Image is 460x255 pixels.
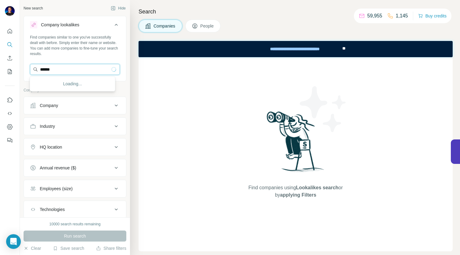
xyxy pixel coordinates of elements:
button: Use Surfe API [5,108,15,119]
img: Avatar [5,6,15,16]
button: Technologies [24,202,126,217]
button: Company [24,98,126,113]
div: Company lookalikes [41,22,79,28]
iframe: Banner [139,41,453,57]
button: Save search [53,245,84,251]
button: My lists [5,66,15,77]
span: People [200,23,214,29]
div: 10000 search results remaining [49,221,100,227]
img: Surfe Illustration - Woman searching with binoculars [264,110,328,178]
button: HQ location [24,140,126,154]
div: Open Intercom Messenger [6,234,21,249]
button: Enrich CSV [5,53,15,64]
button: Annual revenue ($) [24,161,126,175]
h4: Search [139,7,453,16]
div: Loading... [31,78,113,90]
div: HQ location [40,144,62,150]
div: Employees (size) [40,186,72,192]
button: Feedback [5,135,15,146]
div: Annual revenue ($) [40,165,76,171]
button: Buy credits [418,12,447,20]
div: New search [24,6,43,11]
p: 59,955 [367,12,382,20]
span: applying Filters [280,192,316,198]
button: Search [5,39,15,50]
div: Industry [40,123,55,129]
button: Company lookalikes [24,17,126,35]
img: Surfe Illustration - Stars [296,82,351,137]
div: Find companies similar to one you've successfully dealt with before. Simply enter their name or w... [30,35,120,57]
p: 1,145 [396,12,408,20]
button: Clear [24,245,41,251]
button: Share filters [96,245,126,251]
span: Find companies using or by [247,184,344,199]
button: Use Surfe on LinkedIn [5,94,15,105]
button: Industry [24,119,126,134]
div: Technologies [40,206,65,212]
button: Employees (size) [24,181,126,196]
button: Dashboard [5,121,15,132]
span: Companies [154,23,176,29]
button: Quick start [5,26,15,37]
p: Company information [24,87,126,93]
span: Lookalikes search [296,185,339,190]
div: Company [40,102,58,109]
button: Hide [106,4,130,13]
